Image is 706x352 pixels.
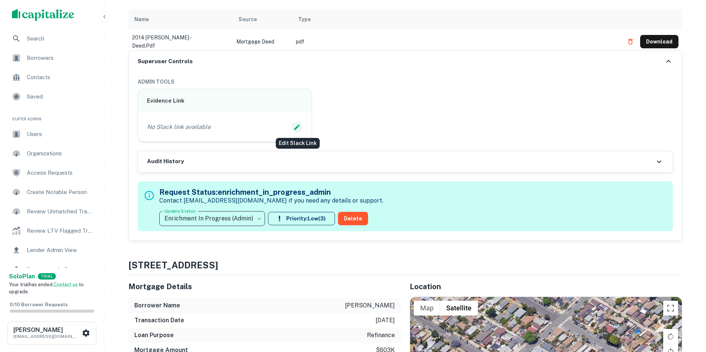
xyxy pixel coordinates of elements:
button: Rotate map clockwise [663,329,678,344]
strong: Solo Plan [9,273,35,280]
a: Saved [6,88,98,106]
button: Edit Slack Link [291,122,303,133]
span: Your trial has ended. to upgrade. [9,282,84,295]
a: Organizations [6,145,98,162]
a: Create Notable Person [6,183,98,201]
span: Review Unmatched Transactions [27,207,93,216]
iframe: Chat Widget [669,293,706,328]
img: capitalize-logo.png [12,9,74,21]
a: Access Requests [6,164,98,182]
div: TRIAL [38,273,56,280]
h6: [PERSON_NAME] [13,327,80,333]
p: refinance [367,331,395,340]
div: Type [298,15,311,24]
td: pdf [292,30,620,54]
p: Contact [EMAIL_ADDRESS][DOMAIN_NAME] if you need any details or support. [159,196,383,205]
h6: Superuser Controls [138,57,193,66]
a: Contacts [6,68,98,86]
div: Source [239,15,257,24]
button: Priority:Low(3) [268,212,335,225]
td: 2014 [PERSON_NAME] - deed.pdf [128,30,233,54]
span: Saved [27,92,93,101]
span: Contacts [27,73,93,82]
p: [DATE] [376,316,395,325]
h5: Request Status: enrichment_in_progress_admin [159,187,383,198]
h5: Location [410,281,682,292]
button: Show street map [414,301,440,316]
p: No Slack link available [147,123,211,132]
a: Lender Admin View [6,241,98,259]
button: Delete [338,212,368,225]
h5: Mortgage Details [128,281,401,292]
a: Review Unmatched Transactions [6,203,98,220]
div: Name [134,15,149,24]
div: Edit Slack Link [276,138,320,149]
th: Name [128,9,233,30]
a: Review LTV Flagged Transactions [6,222,98,240]
button: Download [640,35,678,48]
a: Borrower Info Requests [6,261,98,278]
span: 0 / 10 Borrower Requests [10,302,68,307]
button: Toggle fullscreen view [663,301,678,316]
a: Borrowers [6,49,98,67]
button: [PERSON_NAME][EMAIL_ADDRESS][DOMAIN_NAME] [7,322,96,345]
div: scrollable content [128,9,682,51]
p: [PERSON_NAME] [345,301,395,310]
h4: [STREET_ADDRESS] [128,258,682,272]
h6: Evidence Link [147,97,303,105]
span: Access Requests [27,168,93,177]
td: Mortgage Deed [233,30,292,54]
span: Borrowers [27,54,93,62]
label: Update Status [164,208,195,214]
span: Review LTV Flagged Transactions [27,226,93,235]
h6: Borrower Name [134,301,180,310]
a: Search [6,30,98,48]
button: Delete file [624,36,637,48]
th: Type [292,9,620,30]
span: Lender Admin View [27,246,93,255]
span: Create Notable Person [27,188,93,197]
a: SoloPlan [9,272,35,281]
h6: ADMIN TOOLS [138,78,673,86]
span: Users [27,130,93,139]
span: Borrower Info Requests [27,265,93,274]
p: [EMAIL_ADDRESS][DOMAIN_NAME] [13,333,80,340]
a: Contact us [54,282,78,287]
span: Search [27,34,93,43]
div: Enrichment In Progress (Admin) [159,208,265,229]
li: Super Admin [6,107,98,125]
th: Source [233,9,292,30]
span: Organizations [27,149,93,158]
h6: Transaction Date [134,316,184,325]
h6: Audit History [147,157,184,166]
button: Show satellite imagery [440,301,478,316]
h6: Loan Purpose [134,331,174,340]
a: Users [6,125,98,143]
